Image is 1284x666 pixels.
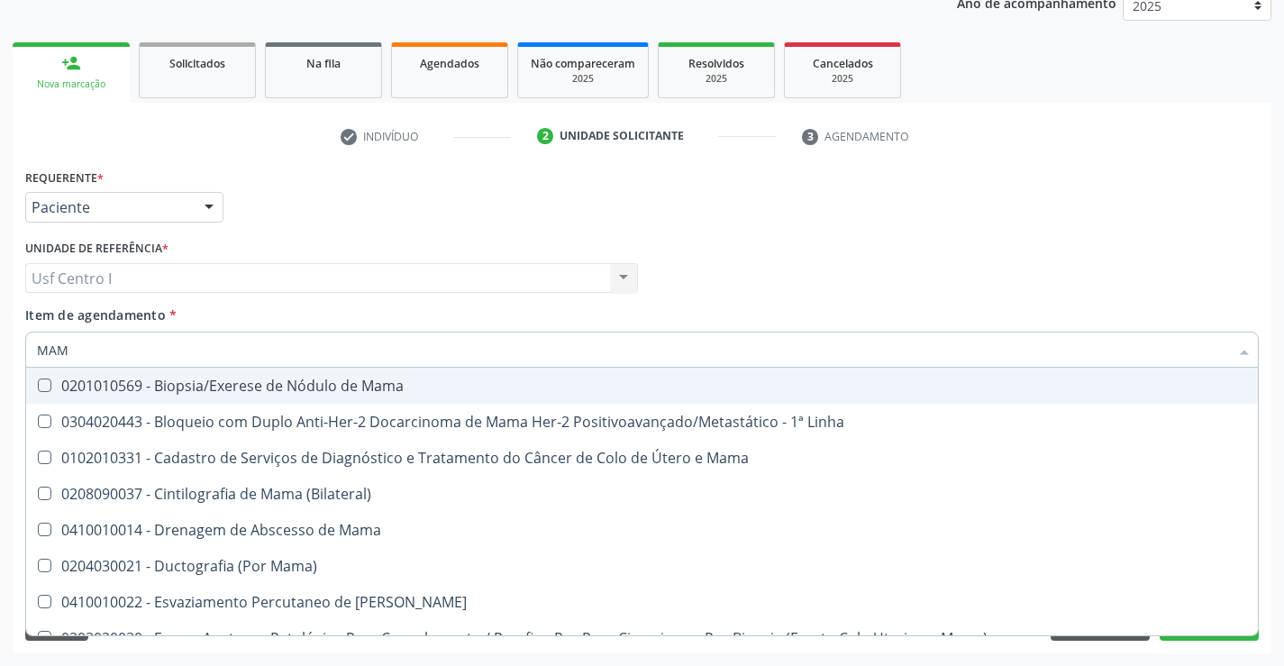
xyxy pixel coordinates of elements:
span: Cancelados [813,56,873,71]
div: 2 [537,128,553,144]
span: Agendados [420,56,479,71]
label: Unidade de referência [25,235,168,263]
span: Paciente [32,198,187,216]
div: 0410010022 - Esvaziamento Percutaneo de [PERSON_NAME] [37,595,1247,609]
div: 0204030021 - Ductografia (Por Mama) [37,559,1247,573]
input: Buscar por procedimentos [37,332,1229,368]
div: 0102010331 - Cadastro de Serviços de Diagnóstico e Tratamento do Câncer de Colo de Útero e Mama [37,451,1247,465]
div: person_add [61,53,81,73]
div: 0410010014 - Drenagem de Abscesso de Mama [37,523,1247,537]
div: 2025 [671,72,761,86]
div: Unidade solicitante [560,128,684,144]
div: 0208090037 - Cintilografia de Mama (Bilateral) [37,487,1247,501]
div: 2025 [797,72,888,86]
div: 2025 [531,72,635,86]
span: Não compareceram [531,56,635,71]
div: 0201010569 - Biopsia/Exerese de Nódulo de Mama [37,379,1247,393]
label: Requerente [25,164,104,192]
span: Solicitados [169,56,225,71]
div: 0203020030 - Exame Anatomo-Patológico Para Congelamento / Parafina Por Peça Cirurgica ou Por Biop... [37,631,1247,645]
div: 0304020443 - Bloqueio com Duplo Anti-Her-2 Docarcinoma de Mama Her-2 Positivoavançado/Metastático... [37,415,1247,429]
div: Nova marcação [25,78,117,91]
span: Na fila [306,56,341,71]
span: Resolvidos [688,56,744,71]
span: Item de agendamento [25,306,166,324]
